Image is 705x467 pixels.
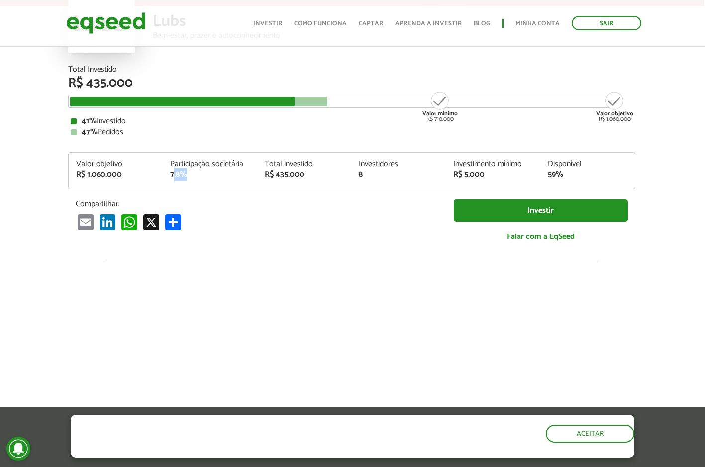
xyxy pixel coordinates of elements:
[359,160,438,168] div: Investidores
[71,448,409,458] p: Ao clicar em "aceitar", você aceita nossa .
[141,214,161,230] a: X
[474,20,490,27] a: Blog
[395,20,462,27] a: Aprenda a investir
[76,214,96,230] a: Email
[119,214,139,230] a: WhatsApp
[515,20,560,27] a: Minha conta
[98,214,117,230] a: LinkedIn
[359,171,438,179] div: 8
[82,125,98,139] strong: 47%
[71,128,633,136] div: Pedidos
[68,66,635,74] div: Total Investido
[82,115,97,128] strong: 41%
[454,227,628,247] a: Falar com a EqSeed
[76,199,439,209] p: Compartilhar:
[170,171,250,179] div: 7,8%
[71,415,409,446] h5: O site da EqSeed utiliza cookies para melhorar sua navegação.
[163,214,183,230] a: Share
[265,160,344,168] div: Total investido
[253,20,282,27] a: Investir
[68,77,635,90] div: R$ 435.000
[202,449,317,458] a: política de privacidade e de cookies
[453,171,533,179] div: R$ 5.000
[572,16,641,30] a: Sair
[76,160,156,168] div: Valor objetivo
[422,109,458,118] strong: Valor mínimo
[71,117,633,125] div: Investido
[548,171,627,179] div: 59%
[596,91,633,122] div: R$ 1.060.000
[453,160,533,168] div: Investimento mínimo
[421,91,459,122] div: R$ 710.000
[546,425,634,443] button: Aceitar
[170,160,250,168] div: Participação societária
[66,10,146,36] img: EqSeed
[76,171,156,179] div: R$ 1.060.000
[294,20,347,27] a: Como funciona
[548,160,627,168] div: Disponível
[596,109,633,118] strong: Valor objetivo
[265,171,344,179] div: R$ 435.000
[359,20,383,27] a: Captar
[454,199,628,222] a: Investir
